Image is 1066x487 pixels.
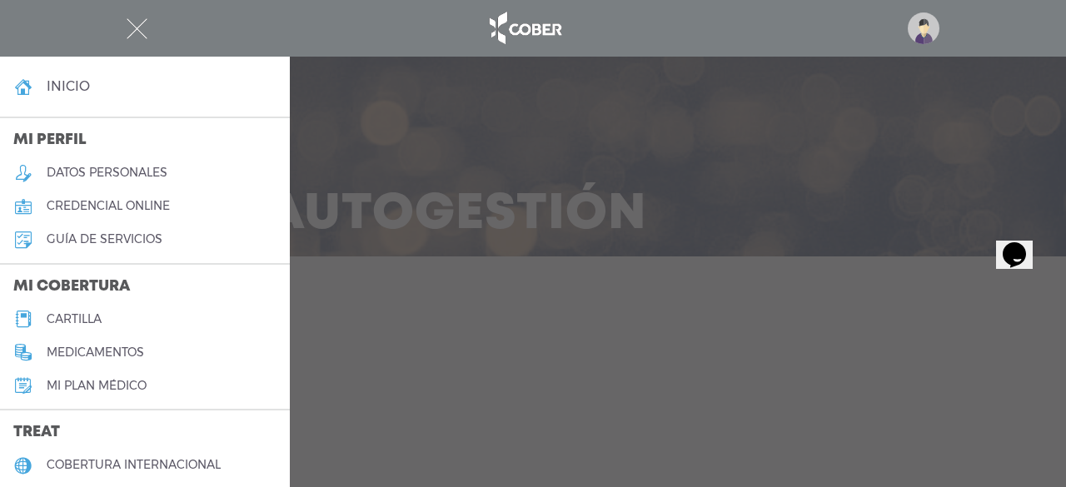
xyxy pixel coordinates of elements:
[996,219,1049,269] iframe: chat widget
[47,345,144,360] h5: medicamentos
[47,78,90,94] h4: inicio
[908,12,939,44] img: profile-placeholder.svg
[481,8,568,48] img: logo_cober_home-white.png
[47,379,147,393] h5: Mi plan médico
[47,312,102,326] h5: cartilla
[47,166,167,180] h5: datos personales
[47,458,221,472] h5: cobertura internacional
[127,18,147,39] img: Cober_menu-close-white.svg
[47,199,170,213] h5: credencial online
[47,232,162,246] h5: guía de servicios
